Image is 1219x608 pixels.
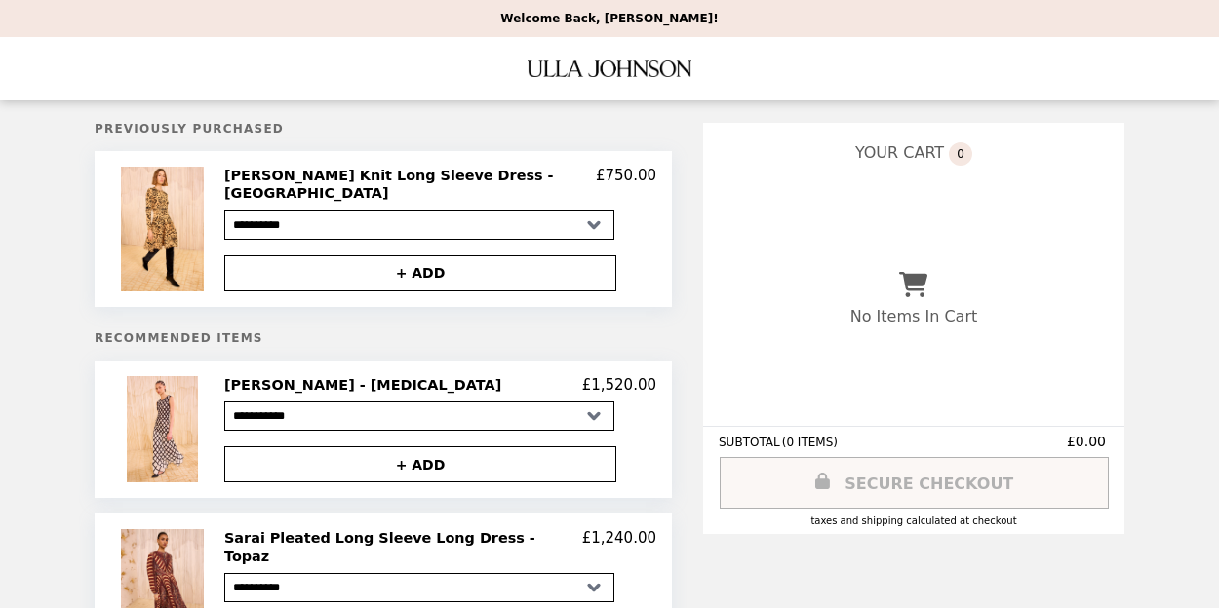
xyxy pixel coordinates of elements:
[224,210,614,240] select: Select a product variant
[224,167,596,203] h2: [PERSON_NAME] Knit Long Sleeve Dress - [GEOGRAPHIC_DATA]
[224,446,616,482] button: + ADD
[127,376,203,482] img: Ianna Dress - Ephedra
[95,331,672,345] h5: Recommended Items
[855,143,944,162] span: YOUR CART
[719,515,1109,526] div: Taxes and Shipping calculated at checkout
[782,436,838,449] span: ( 0 ITEMS )
[949,142,972,166] span: 0
[121,167,209,291] img: Camryn Jacquard Knit Long Sleeve Dress - Bengal
[95,122,672,135] h5: Previously Purchased
[719,436,782,449] span: SUBTOTAL
[224,376,509,394] h2: [PERSON_NAME] - [MEDICAL_DATA]
[224,255,616,291] button: + ADD
[1067,434,1109,449] span: £0.00
[224,401,614,431] select: Select a product variant
[224,573,614,602] select: Select a product variant
[224,529,582,565] h2: Sarai Pleated Long Sleeve Long Dress - Topaz
[850,307,977,325] p: No Items In Cart
[582,529,656,565] p: £1,240.00
[582,376,656,394] p: £1,520.00
[596,167,656,203] p: £750.00
[500,12,718,25] p: Welcome Back, [PERSON_NAME]!
[528,49,691,89] img: Brand Logo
